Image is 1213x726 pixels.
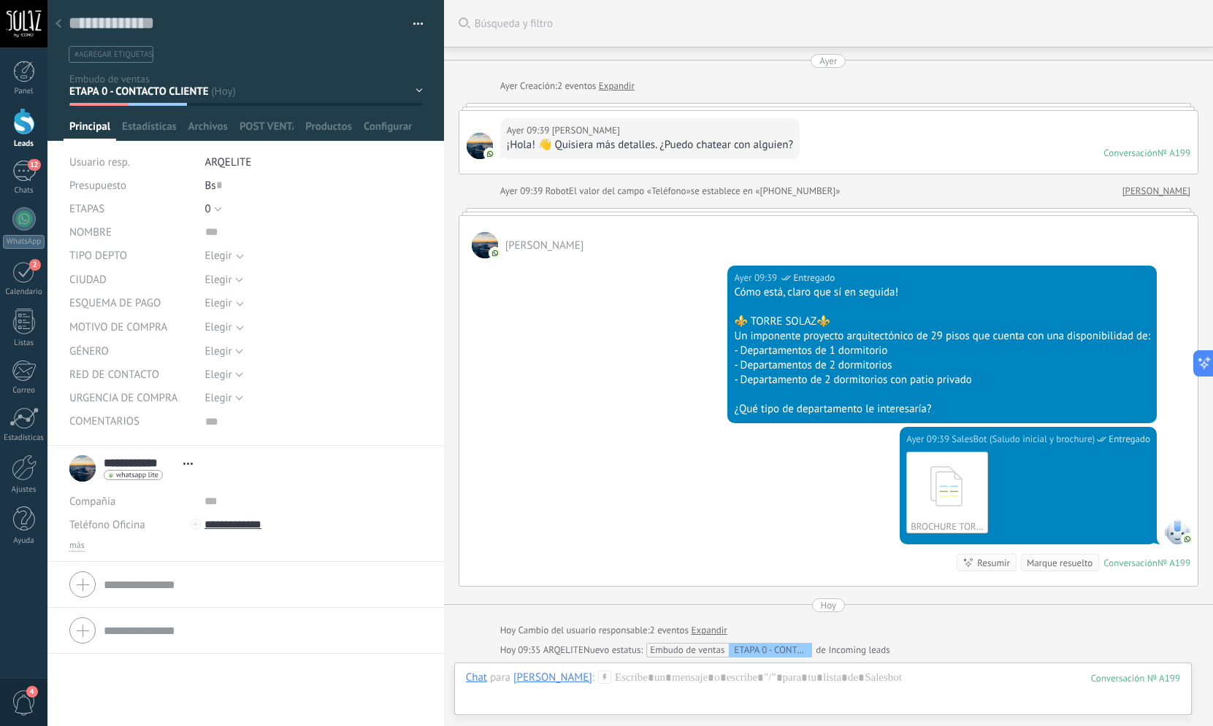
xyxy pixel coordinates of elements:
[205,174,423,197] div: Bs
[906,452,988,533] a: BROCHURE TORRE SOLAZ.pdf
[505,239,584,252] span: Waldo Ovando
[729,643,812,657] div: ETAPA 0 - CONTACTO CLIENTE
[500,184,546,198] div: Ayer 09:39
[734,329,1150,344] div: Un imponente proyecto arquitectónico de 29 pisos que cuenta con una disponibilidad de:
[546,185,569,197] span: Robot
[3,87,45,96] div: Panel
[500,623,727,638] div: Cambio del usuario responsable:
[1103,557,1157,569] div: Conversación
[205,298,232,309] div: Elegir
[69,322,167,333] span: MOTIVO DE COMPRA
[364,120,412,141] span: Configurar
[69,346,109,357] span: GÉNERO
[1182,534,1193,544] img: com.amocrm.amocrmwa.svg
[592,671,594,685] span: :
[69,490,194,513] div: Compañía
[734,271,779,285] div: Ayer 09:39
[69,220,194,244] div: NOMBRE
[952,432,1095,447] span: SalesBot (Saludo inicial y brochure)
[205,386,243,409] button: Elegir
[734,358,1150,373] div: - Departamentos de 2 dormitorios
[3,287,45,297] div: Calendario
[240,120,294,141] span: POST VENTA
[205,339,243,363] button: Elegir
[205,202,211,216] span: 0
[305,120,352,141] span: Productos
[734,314,1150,329] div: ⚜️ TORRE SOLAZ⚜️
[188,120,227,141] span: Archivos
[26,686,38,698] span: 4
[734,402,1150,417] div: ¿Qué tipo de departamento le interesaría?
[69,120,110,141] span: Principal
[543,644,583,656] span: ARQELITE
[734,373,1150,387] div: - Departamento de 2 dormitorios con patio privado
[205,391,232,405] span: Elegir
[205,155,252,169] span: ARQELITE
[205,363,243,386] button: Elegir
[69,291,194,314] div: ESQUEMA DE PAGO
[3,433,45,443] div: Estadísticas
[69,540,85,552] span: más
[734,285,1150,300] div: Cómo está, claro que sí en seguida!
[906,432,952,447] div: Ayer 09:39
[69,274,107,285] span: CIUDAD
[69,204,104,215] span: ETAPAS
[467,133,493,159] span: Waldo Ovando
[475,17,1198,31] span: Búsqueda y filtro
[650,623,689,638] span: 2 eventos
[599,79,635,93] a: Expandir
[69,155,130,169] span: Usuario resp.
[3,386,45,395] div: Correo
[1157,557,1190,569] div: № A199
[69,518,145,532] span: Teléfono Oficina
[552,123,620,138] span: Waldo Ovando
[1027,556,1093,570] div: Marque resuelto
[472,232,498,258] span: Waldo Ovando
[513,671,592,684] div: Waldo Ovando
[977,556,1010,570] div: Resumir
[69,179,126,193] span: Presupuesto
[500,623,519,638] div: Hoy
[69,268,194,291] div: CIUDAD
[69,250,127,261] span: TIPO DEPTO
[205,250,232,261] div: Elegir
[205,368,232,382] span: Elegir
[74,50,153,60] span: #agregar etiquetas
[583,643,890,657] div: de Incoming leads
[1103,147,1157,159] div: Conversación
[69,339,194,363] div: GÉNERO
[116,471,158,479] span: whatsapp lite
[569,184,691,198] span: El valor del campo «Teléfono»
[500,79,520,93] div: Ayer
[485,149,495,159] img: com.amocrm.amocrmwa.svg
[557,79,596,93] span: 2 eventos
[28,159,40,171] span: 12
[1164,518,1190,544] span: SalesBot
[500,79,635,93] div: Creación:
[69,298,161,309] span: ESQUEMA DE PAGO
[205,268,243,291] button: Elegir
[3,186,45,196] div: Chats
[821,598,837,612] div: Hoy
[1109,432,1150,447] span: Entregado
[793,271,835,285] span: Entregado
[583,643,643,657] span: Nuevo estatus:
[734,344,1150,358] div: - Departamentos de 1 dormitorio
[3,139,45,149] div: Leads
[3,536,45,546] div: Ayuda
[69,363,194,386] div: RED DE CONTACTO
[490,248,500,258] img: com.amocrm.amocrmwa.svg
[3,339,45,348] div: Listas
[205,322,232,333] div: Elegir
[69,174,194,197] div: Presupuesto
[205,344,232,358] span: Elegir
[69,244,194,267] div: TIPO DEPTO
[819,54,837,68] div: Ayer
[69,369,159,380] span: RED DE CONTACTO
[69,150,194,174] div: Usuario resp.
[69,227,112,238] span: NOMBRE
[69,393,177,403] span: URGENCIA DE COMPRA
[490,671,510,685] span: para
[3,485,45,495] div: Ajustes
[500,643,543,657] div: Hoy 09:35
